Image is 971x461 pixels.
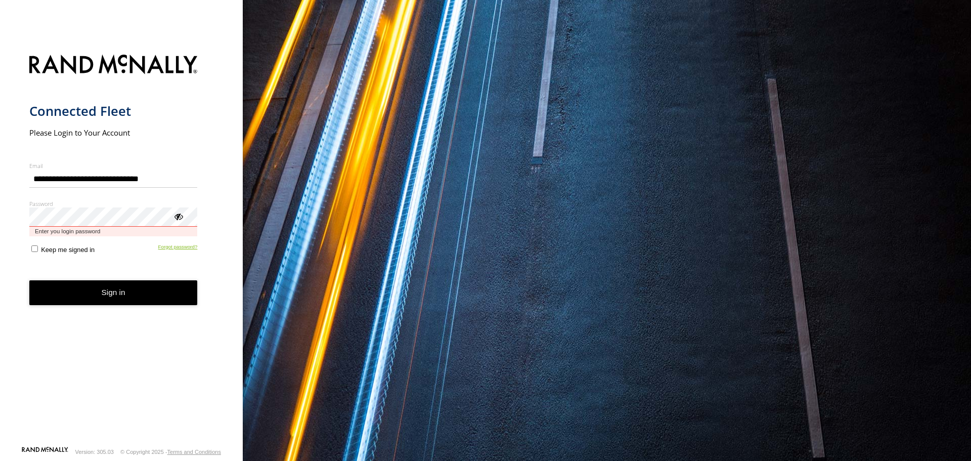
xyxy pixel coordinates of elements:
a: Terms and Conditions [167,449,221,455]
h2: Please Login to Your Account [29,128,198,138]
div: © Copyright 2025 - [120,449,221,455]
img: Rand McNally [29,53,198,78]
span: Keep me signed in [41,246,95,254]
label: Password [29,200,198,207]
label: Email [29,162,198,170]
div: ViewPassword [173,211,183,221]
button: Sign in [29,280,198,305]
input: Keep me signed in [31,245,38,252]
div: Version: 305.03 [75,449,114,455]
span: Enter you login password [29,227,198,236]
h1: Connected Fleet [29,103,198,119]
form: main [29,49,214,446]
a: Forgot password? [158,244,198,254]
a: Visit our Website [22,447,68,457]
